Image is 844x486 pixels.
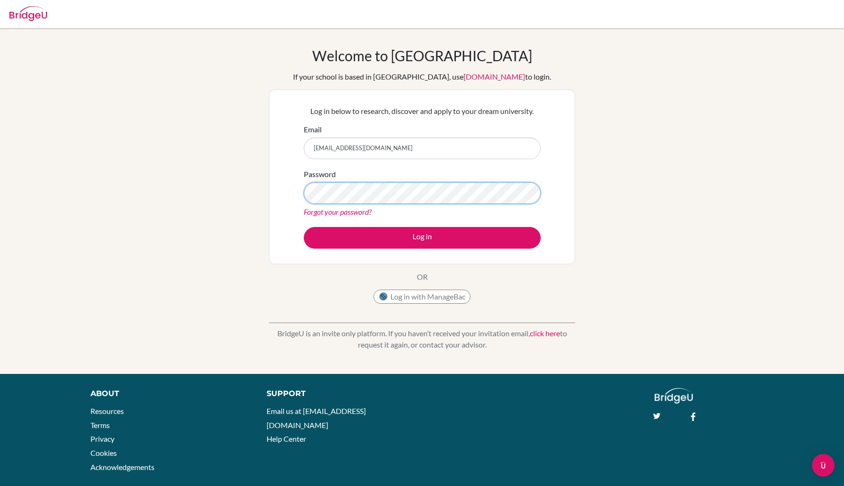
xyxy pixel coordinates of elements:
a: Cookies [90,448,117,457]
h1: Welcome to [GEOGRAPHIC_DATA] [312,47,532,64]
img: Bridge-U [9,6,47,21]
label: Email [304,124,322,135]
a: Help Center [267,434,306,443]
button: Log in with ManageBac [373,290,471,304]
div: If your school is based in [GEOGRAPHIC_DATA], use to login. [293,71,551,82]
a: Privacy [90,434,114,443]
img: logo_white@2x-f4f0deed5e89b7ecb1c2cc34c3e3d731f90f0f143d5ea2071677605dd97b5244.png [655,388,693,404]
div: About [90,388,246,399]
a: Terms [90,421,110,429]
a: Acknowledgements [90,462,154,471]
a: [DOMAIN_NAME] [463,72,525,81]
p: OR [417,271,428,283]
a: Resources [90,406,124,415]
div: Open Intercom Messenger [812,454,835,477]
a: Forgot your password? [304,207,372,216]
button: Log in [304,227,541,249]
a: Email us at [EMAIL_ADDRESS][DOMAIN_NAME] [267,406,366,429]
label: Password [304,169,336,180]
a: click here [530,329,560,338]
p: Log in below to research, discover and apply to your dream university. [304,105,541,117]
div: Support [267,388,411,399]
p: BridgeU is an invite only platform. If you haven’t received your invitation email, to request it ... [269,328,575,350]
